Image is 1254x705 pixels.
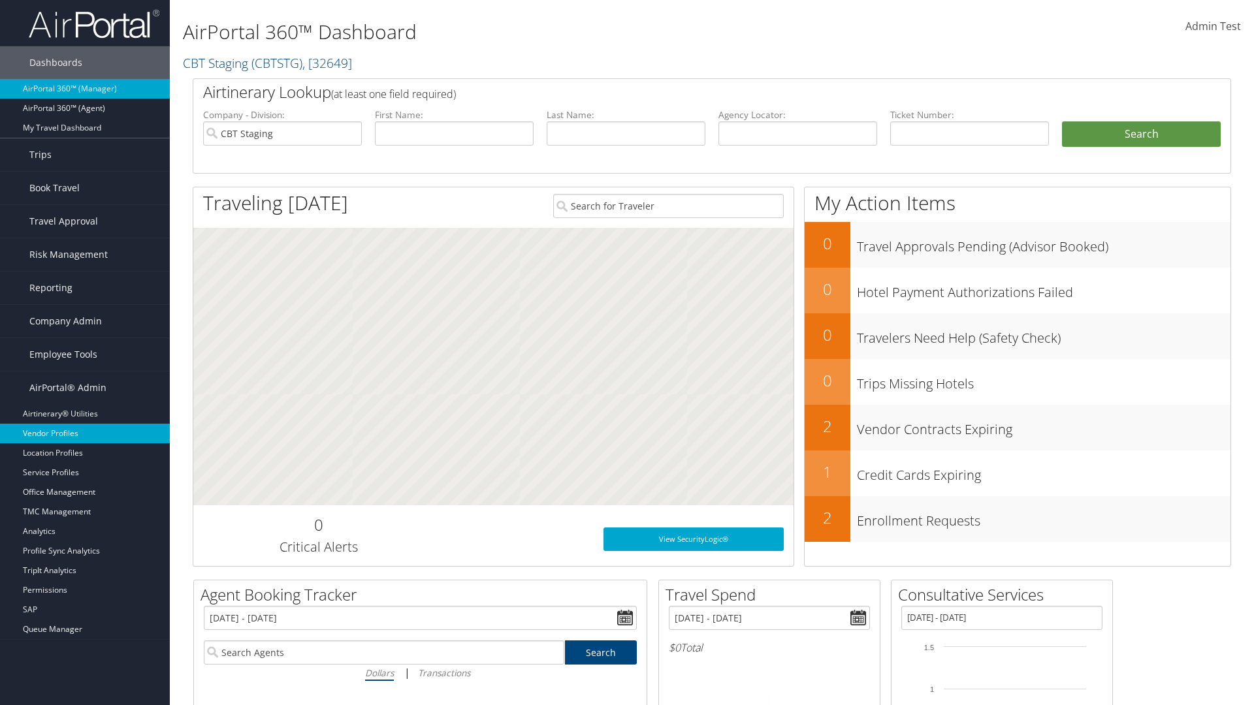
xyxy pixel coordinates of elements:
[203,189,348,217] h1: Traveling [DATE]
[805,415,850,437] h2: 2
[29,371,106,404] span: AirPortal® Admin
[29,272,72,304] span: Reporting
[1185,7,1241,47] a: Admin Test
[183,54,352,72] a: CBT Staging
[890,108,1049,121] label: Ticket Number:
[183,18,888,46] h1: AirPortal 360™ Dashboard
[805,369,850,392] h2: 0
[924,644,934,651] tspan: 1.5
[29,46,82,79] span: Dashboards
[29,238,108,271] span: Risk Management
[805,507,850,529] h2: 2
[29,172,80,204] span: Book Travel
[201,584,647,606] h2: Agent Booking Tracker
[805,222,1230,268] a: 0Travel Approvals Pending (Advisor Booked)
[805,461,850,483] h2: 1
[29,205,98,238] span: Travel Approval
[418,666,470,679] i: Transactions
[805,324,850,346] h2: 0
[805,232,850,255] h2: 0
[857,231,1230,256] h3: Travel Approvals Pending (Advisor Booked)
[547,108,705,121] label: Last Name:
[805,496,1230,542] a: 2Enrollment Requests
[29,338,97,371] span: Employee Tools
[203,108,362,121] label: Company - Division:
[857,460,1230,484] h3: Credit Cards Expiring
[669,640,681,655] span: $0
[898,584,1112,606] h2: Consultative Services
[204,665,637,681] div: |
[565,640,637,665] a: Search
[29,8,159,39] img: airportal-logo.png
[1062,121,1221,148] button: Search
[805,313,1230,359] a: 0Travelers Need Help (Safety Check)
[857,322,1230,347] h3: Travelers Need Help (Safety Check)
[857,505,1230,530] h3: Enrollment Requests
[203,81,1134,103] h2: Airtinerary Lookup
[930,685,934,693] tspan: 1
[1185,19,1241,33] span: Admin Test
[203,514,434,536] h2: 0
[29,138,52,171] span: Trips
[375,108,534,121] label: First Name:
[553,194,784,218] input: Search for Traveler
[204,640,564,665] input: Search Agents
[805,359,1230,405] a: 0Trips Missing Hotels
[805,189,1230,217] h1: My Action Items
[805,450,1230,496] a: 1Credit Cards Expiring
[666,584,880,606] h2: Travel Spend
[603,527,784,551] a: View SecurityLogic®
[669,640,870,655] h6: Total
[857,368,1230,393] h3: Trips Missing Hotels
[857,414,1230,439] h3: Vendor Contracts Expiring
[302,54,352,72] span: , [ 32649 ]
[805,268,1230,313] a: 0Hotel Payment Authorizations Failed
[805,278,850,300] h2: 0
[857,277,1230,302] h3: Hotel Payment Authorizations Failed
[331,87,456,101] span: (at least one field required)
[251,54,302,72] span: ( CBTSTG )
[203,538,434,556] h3: Critical Alerts
[29,305,102,337] span: Company Admin
[805,405,1230,450] a: 2Vendor Contracts Expiring
[365,666,394,679] i: Dollars
[718,108,877,121] label: Agency Locator:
